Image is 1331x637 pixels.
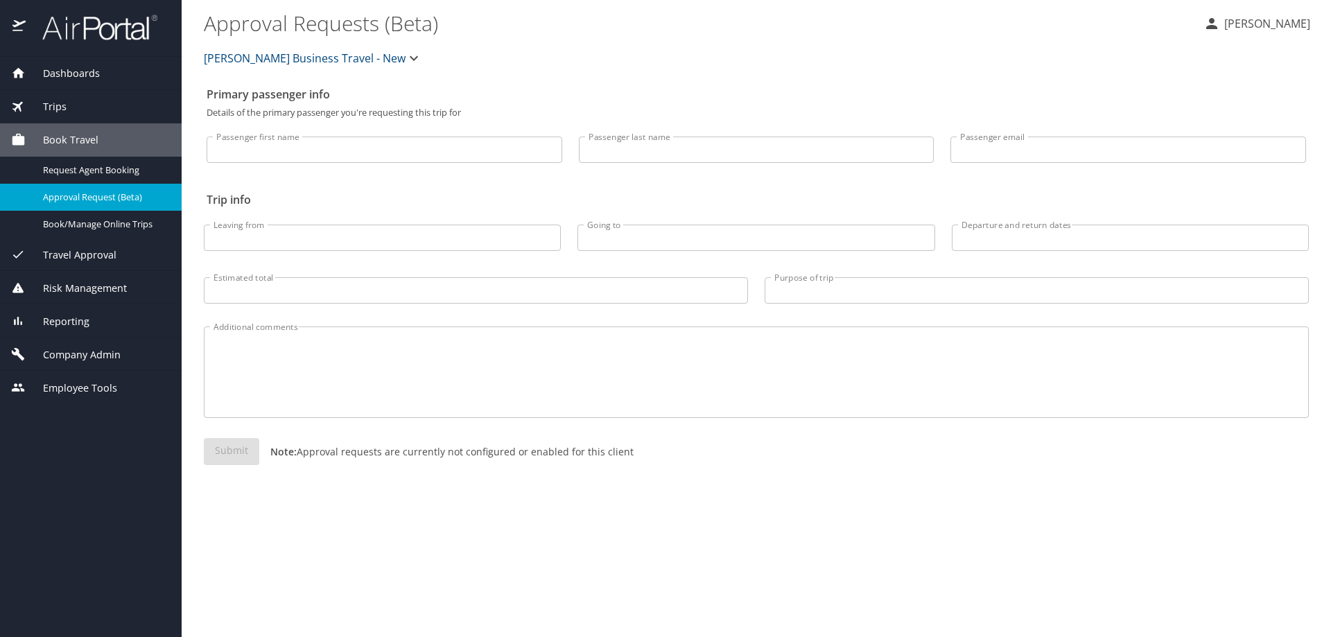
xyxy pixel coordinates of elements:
[26,281,127,296] span: Risk Management
[43,191,165,204] span: Approval Request (Beta)
[43,164,165,177] span: Request Agent Booking
[207,83,1306,105] h2: Primary passenger info
[26,314,89,329] span: Reporting
[26,132,98,148] span: Book Travel
[270,445,297,458] strong: Note:
[12,14,27,41] img: icon-airportal.png
[26,99,67,114] span: Trips
[1220,15,1310,32] p: [PERSON_NAME]
[259,444,634,459] p: Approval requests are currently not configured or enabled for this client
[204,49,406,68] span: [PERSON_NAME] Business Travel - New
[27,14,157,41] img: airportal-logo.png
[207,108,1306,117] p: Details of the primary passenger you're requesting this trip for
[204,1,1192,44] h1: Approval Requests (Beta)
[26,66,100,81] span: Dashboards
[43,218,165,231] span: Book/Manage Online Trips
[1198,11,1316,36] button: [PERSON_NAME]
[207,189,1306,211] h2: Trip info
[198,44,428,72] button: [PERSON_NAME] Business Travel - New
[26,347,121,363] span: Company Admin
[26,247,116,263] span: Travel Approval
[26,381,117,396] span: Employee Tools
